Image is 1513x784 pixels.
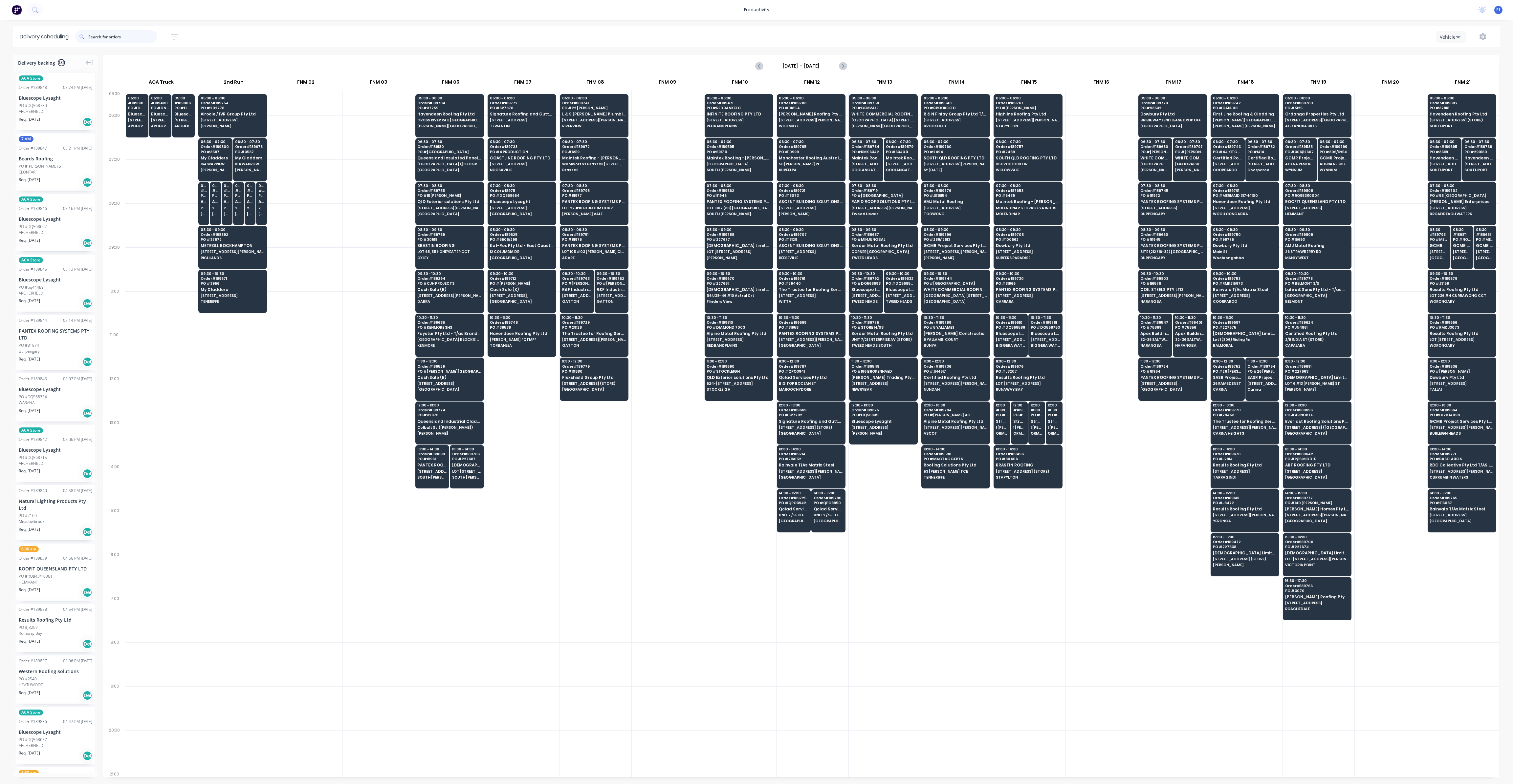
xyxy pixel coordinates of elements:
[235,140,265,144] span: 06:30 - 07:30
[270,76,342,91] div: FNM 02
[851,145,881,149] span: Order # 189734
[851,101,915,105] span: Order # 189758
[562,118,626,122] span: [STREET_ADDRESS][PERSON_NAME]
[258,189,265,193] span: # 189633
[201,112,264,116] span: Airocle / IVR Group Pty Ltd
[562,145,626,149] span: Order # 189672
[201,96,264,100] span: 05:30 - 06:30
[1285,150,1315,154] span: PO # 306/12602
[174,101,192,105] span: # 189806
[851,168,881,172] span: COOLANGATTA
[779,112,843,116] span: [PERSON_NAME] Roofing Pty Ltd
[201,184,207,188] span: 07:30
[224,189,230,193] span: # 189230
[235,150,265,154] span: PO # 3587
[212,189,219,193] span: # 188042
[1140,112,1204,116] span: Dowbury Pty Ltd
[1213,140,1242,144] span: 06:30 - 07:30
[707,168,770,172] span: SOUTH [PERSON_NAME]
[417,150,481,154] span: PO # [GEOGRAPHIC_DATA]
[174,96,192,100] span: 05:30
[103,112,125,155] div: 06:00
[996,156,1060,160] span: SOUTH QLD ROOFING PTY LTD
[1464,145,1494,149] span: Order # 189768
[1175,168,1205,172] span: [PERSON_NAME][GEOGRAPHIC_DATA]
[128,106,146,110] span: PO # DQ568774
[19,75,43,81] span: ACA Store
[1210,76,1282,91] div: FNM 18
[1213,189,1277,193] span: Order # 189791
[128,101,146,105] span: # 189801
[1213,118,1277,122] span: [PERSON_NAME][GEOGRAPHIC_DATA][PERSON_NAME] [GEOGRAPHIC_DATA][STREET_ADDRESS]
[151,101,169,105] span: # 189430
[924,112,987,116] span: R & N Finlay Group Pty Ltd T/as Sustainable
[779,168,843,172] span: KUREELPA
[996,96,1060,100] span: 05:30 - 06:30
[1213,145,1242,149] span: Order # 189743
[1430,118,1493,122] span: [STREET_ADDRESS] (STORE)
[1175,145,1205,149] span: Order # 189797
[1285,168,1315,172] span: WYNNUM
[707,140,770,144] span: 06:30 - 07:30
[562,156,626,160] span: Maintek Roofing - [PERSON_NAME]
[151,112,169,116] span: Bluescope Lysaght
[1285,189,1349,193] span: Order # 189808
[235,162,265,166] span: 164 WARRIEWOOD ST
[851,162,881,166] span: [STREET_ADDRESS]
[1247,168,1277,172] span: Coorparoo
[1213,168,1242,172] span: COORPAROO
[779,162,843,166] span: 56 [PERSON_NAME] PL
[1285,156,1315,160] span: GCMR Project Services Pty Ltd
[851,118,915,122] span: [GEOGRAPHIC_DATA] [STREET_ADDRESS]
[779,96,843,100] span: 05:30 - 06:30
[1140,156,1170,160] span: WHITE COMMERCIAL ROOFING PTY LTD
[779,118,843,122] span: [STREET_ADDRESS][PERSON_NAME]
[1430,145,1459,149] span: Order # 189695
[490,189,554,193] span: Order # 189711
[490,184,554,188] span: 07:30 - 08:30
[1436,31,1466,43] button: Vehicle
[19,169,92,175] div: CLONTARF
[707,96,770,100] span: 05:30 - 06:30
[417,168,481,172] span: [GEOGRAPHIC_DATA]
[1285,140,1315,144] span: 06:30 - 07:30
[1213,106,1277,110] span: PO # CAN-08
[996,106,1060,110] span: PO # [PERSON_NAME]
[63,85,92,91] div: 05:24 PM [DATE]
[779,189,843,193] span: Order # 189721
[562,189,626,193] span: Order # 189798
[151,118,169,122] span: [STREET_ADDRESS][PERSON_NAME] (STORE)
[1175,150,1205,154] span: PO # [PERSON_NAME][GEOGRAPHIC_DATA]
[924,118,987,122] span: [STREET_ADDRESS]
[886,145,915,149] span: Order # 189579
[1213,101,1277,105] span: Order # 189742
[1285,101,1349,105] span: Order # 189780
[1464,150,1494,154] span: PO # 290180
[417,184,481,188] span: 07:30 - 08:30
[19,145,47,151] div: Order # 189847
[201,140,230,144] span: 06:30 - 07:30
[851,184,915,188] span: 07:30 - 08:30
[490,106,554,110] span: PO # SR7378
[19,103,47,109] div: PO #DQ568730
[1285,106,1349,110] span: PO # 5125
[417,156,481,160] span: Queensland Insulated Panel Pty Ltd #2
[848,76,920,91] div: FNM 13
[1175,156,1205,160] span: WHITE COMMERCIAL ROOFING PTY LTD
[258,194,265,197] span: PO # 20326
[1285,112,1349,116] span: Ordanga Properties Pty Ltd
[1430,96,1493,100] span: 05:30 - 06:30
[851,112,915,116] span: WHITE COMMERCIAL ROOFING PTY LTD
[151,124,169,128] span: ARCHERFIELD
[19,136,33,142] span: 7 AM
[18,59,55,66] span: Delivery backlog
[490,168,554,172] span: NOOSAVILLE
[562,162,626,166] span: Woolworths Brassall [STREET_ADDRESS]
[996,124,1060,128] span: STAPYLTON
[415,76,487,91] div: FNM 06
[1354,76,1426,91] div: FNM 20
[1247,140,1277,144] span: 06:30 - 07:30
[1440,33,1459,40] div: Vehicle
[1140,150,1170,154] span: PO # [PERSON_NAME][GEOGRAPHIC_DATA]
[924,101,987,105] span: Order # 189643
